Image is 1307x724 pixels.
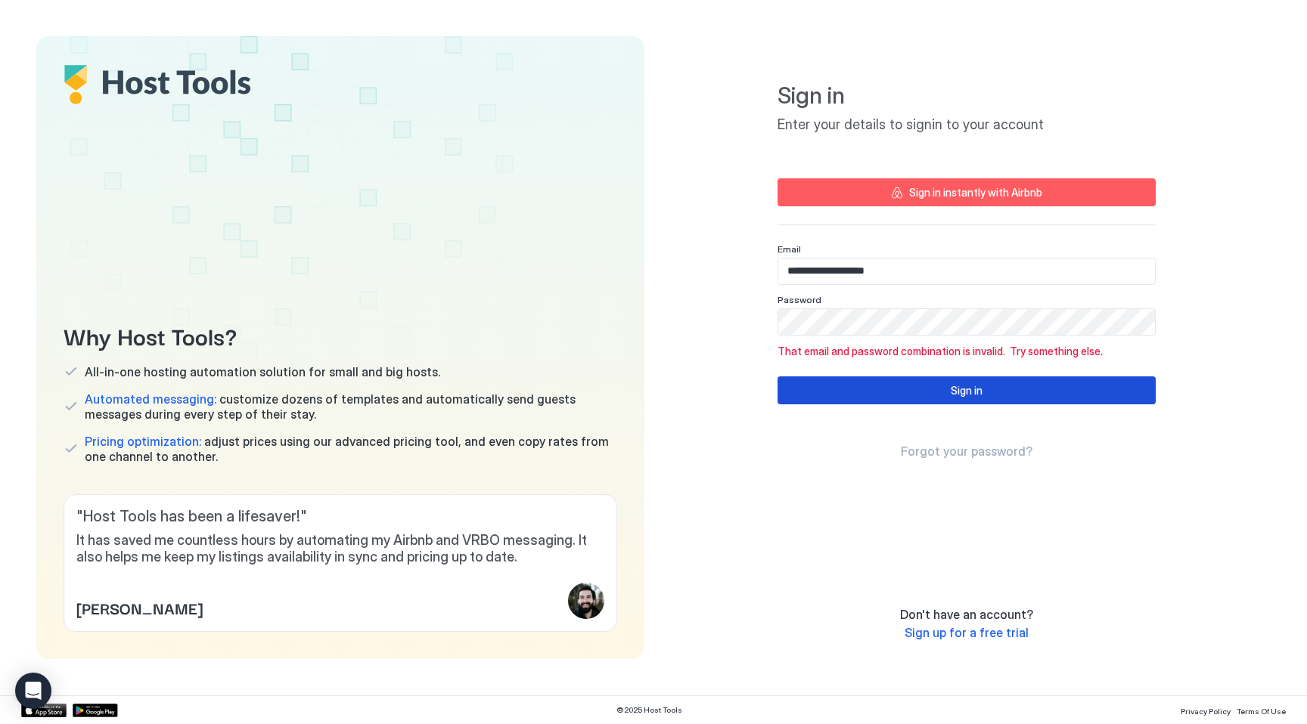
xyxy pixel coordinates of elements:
span: Terms Of Use [1237,707,1286,716]
a: Privacy Policy [1181,702,1231,718]
span: Password [778,294,821,305]
div: Sign in instantly with Airbnb [909,184,1042,200]
span: Forgot your password? [901,444,1032,459]
span: © 2025 Host Tools [616,705,682,715]
a: Sign up for a free trial [905,625,1029,641]
span: All-in-one hosting automation solution for small and big hosts. [85,364,440,379]
a: App Store [21,704,67,717]
span: Privacy Policy [1181,707,1231,716]
span: Automated messaging: [85,391,216,407]
a: Forgot your password? [901,444,1032,459]
span: Email [778,243,801,255]
input: Input Field [778,309,1155,335]
div: Sign in [951,382,983,398]
button: Sign in [778,376,1156,404]
input: Input Field [778,258,1155,284]
span: Don't have an account? [900,607,1033,622]
span: adjust prices using our advanced pricing tool, and even copy rates from one channel to another. [85,434,617,464]
span: customize dozens of templates and automatically send guests messages during every step of their s... [85,391,617,422]
a: Terms Of Use [1237,702,1286,718]
span: Pricing optimization: [85,434,201,449]
a: Google Play Store [73,704,118,717]
span: It has saved me countless hours by automating my Airbnb and VRBO messaging. It also helps me keep... [76,532,604,566]
span: Why Host Tools? [64,318,617,352]
span: That email and password combination is invalid. Try something else. [778,345,1156,358]
span: " Host Tools has been a lifesaver! " [76,507,604,526]
span: Enter your details to signin to your account [778,116,1156,134]
div: Open Intercom Messenger [15,673,51,709]
span: [PERSON_NAME] [76,596,203,619]
div: profile [568,583,604,619]
button: Sign in instantly with Airbnb [778,178,1156,206]
span: Sign in [778,82,1156,110]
